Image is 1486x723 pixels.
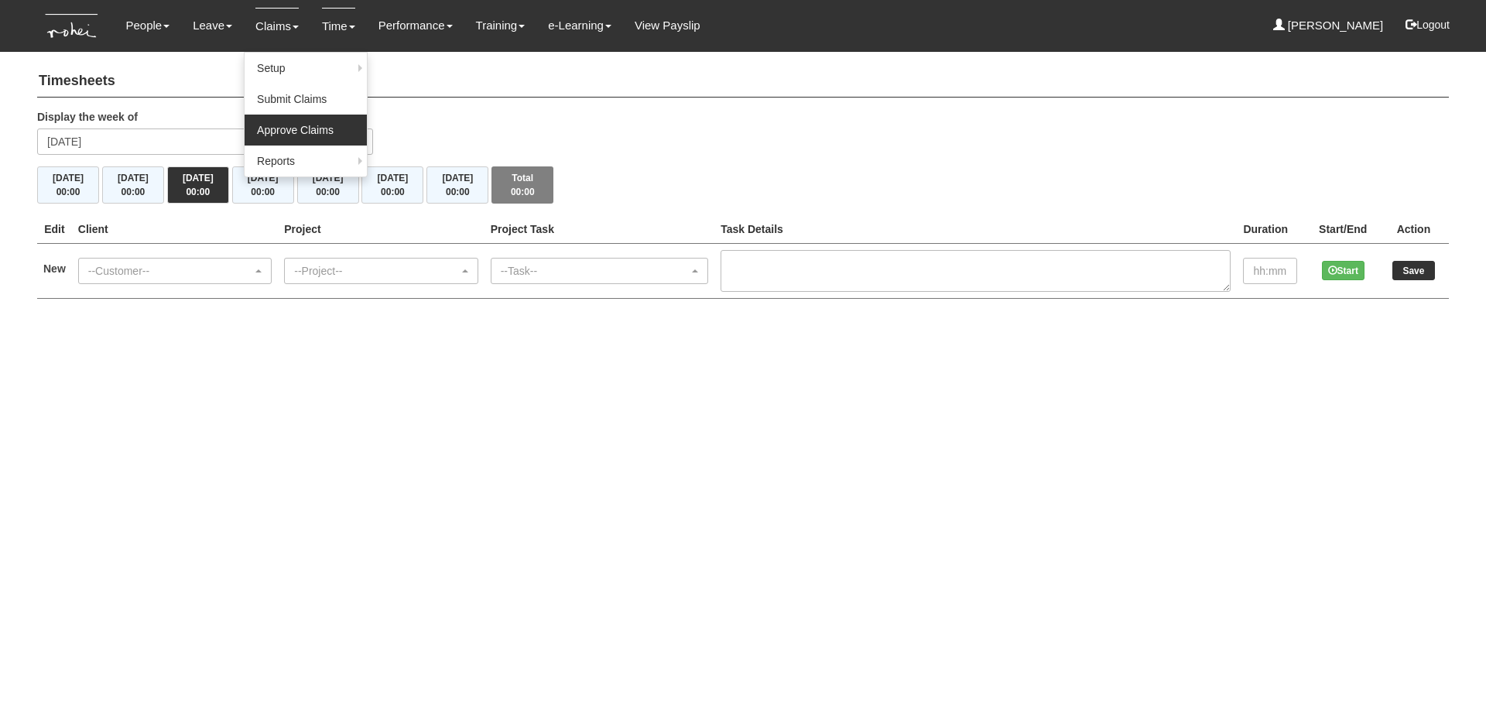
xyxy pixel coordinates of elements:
a: Claims [255,8,299,44]
a: Performance [378,8,453,43]
div: --Task-- [501,263,689,279]
button: --Project-- [284,258,478,284]
h4: Timesheets [37,66,1449,98]
th: Client [72,215,278,244]
span: 00:00 [122,187,146,197]
input: Save [1392,261,1435,280]
button: Logout [1395,6,1460,43]
a: View Payslip [635,8,700,43]
th: Duration [1237,215,1307,244]
span: 00:00 [381,187,405,197]
span: 00:00 [186,187,210,197]
a: Training [476,8,526,43]
a: Reports [245,146,367,176]
div: --Customer-- [88,263,252,279]
span: 00:00 [251,187,275,197]
th: Project Task [484,215,714,244]
th: Action [1378,215,1449,244]
a: Time [322,8,355,44]
button: [DATE]00:00 [102,166,164,204]
th: Project [278,215,484,244]
button: [DATE]00:00 [361,166,423,204]
span: 00:00 [316,187,340,197]
button: [DATE]00:00 [167,166,229,204]
span: 00:00 [56,187,80,197]
button: --Customer-- [78,258,272,284]
button: --Task-- [491,258,708,284]
span: 00:00 [511,187,535,197]
div: --Project-- [294,263,458,279]
button: [DATE]00:00 [232,166,294,204]
a: Submit Claims [245,84,367,115]
label: Display the week of [37,109,138,125]
a: [PERSON_NAME] [1273,8,1384,43]
a: Approve Claims [245,115,367,146]
button: [DATE]00:00 [37,166,99,204]
th: Edit [37,215,72,244]
input: hh:mm [1243,258,1297,284]
button: [DATE]00:00 [426,166,488,204]
button: [DATE]00:00 [297,166,359,204]
label: New [43,261,66,276]
a: Leave [193,8,232,43]
a: Setup [245,53,367,84]
button: Start [1322,261,1364,280]
a: People [125,8,169,43]
span: 00:00 [446,187,470,197]
th: Start/End [1308,215,1378,244]
button: Total00:00 [491,166,553,204]
th: Task Details [714,215,1237,244]
div: Timesheet Week Summary [37,166,1449,204]
a: e-Learning [548,8,611,43]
